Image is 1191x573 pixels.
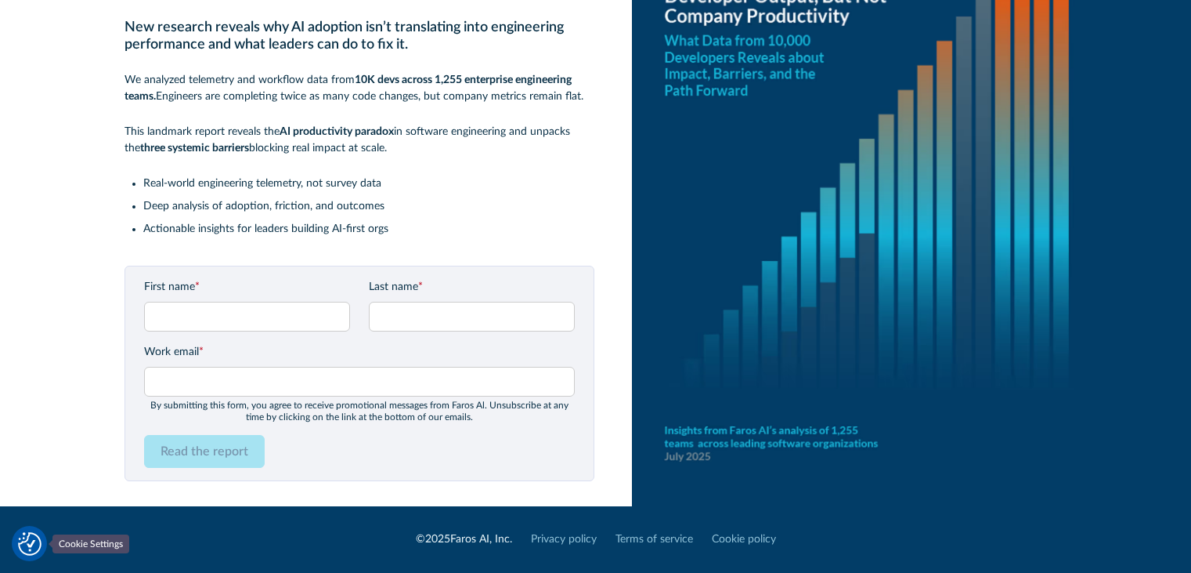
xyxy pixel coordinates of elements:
[125,124,594,157] p: This landmark report reveals the in software engineering and unpacks the blocking real impact at ...
[280,126,394,137] strong: AI productivity paradox
[615,531,693,548] a: Terms of service
[140,143,249,154] strong: three systemic barriers
[143,198,594,215] li: Deep analysis of adoption, friction, and outcomes
[712,531,776,548] a: Cookie policy
[144,279,575,468] form: Email Form
[369,279,575,296] label: Last name
[144,435,265,468] input: Read the report
[18,532,42,556] img: Revisit consent button
[125,20,594,53] h2: New research reveals why AI adoption isn’t translating into engineering performance and what lead...
[143,221,594,238] li: Actionable insights for leaders building AI-first orgs
[144,344,575,361] label: Work email
[125,72,594,105] p: We analyzed telemetry and workflow data from Engineers are completing twice as many code changes,...
[531,531,597,548] a: Privacy policy
[143,176,594,192] li: Real-world engineering telemetry, not survey data
[18,532,42,556] button: Cookie Settings
[416,531,512,548] div: © Faros AI, Inc.
[425,534,450,545] span: 2025
[144,400,575,422] div: By submitting this form, you agree to receive promotional messages from Faros Al. Unsubscribe at ...
[144,279,350,296] label: First name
